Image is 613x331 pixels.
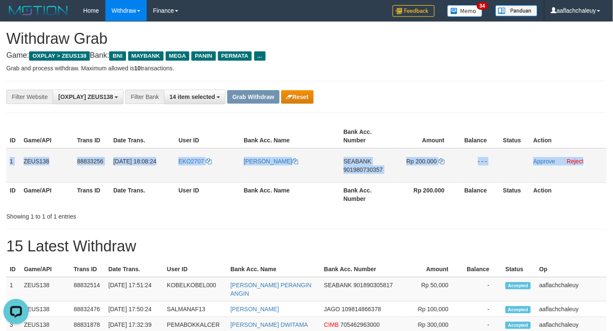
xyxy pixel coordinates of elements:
th: Bank Acc. Number [340,124,394,148]
td: ZEUS138 [21,302,70,317]
span: PANIN [191,51,215,61]
th: Game/API [20,182,74,206]
p: Grab and process withdraw. Maximum allowed is transactions. [6,64,607,72]
th: Date Trans. [110,182,175,206]
button: [OXPLAY] ZEUS138 [53,90,124,104]
a: EKO2707 [178,158,212,165]
span: 88833256 [77,158,103,165]
td: ZEUS138 [21,277,70,302]
th: Bank Acc. Number [340,182,394,206]
th: ID [6,182,20,206]
th: Trans ID [70,262,105,277]
th: Balance [461,262,502,277]
th: Status [502,262,536,277]
span: CIMB [324,321,339,328]
th: Date Trans. [105,262,164,277]
a: [PERSON_NAME] DWITAMA [231,321,308,328]
span: Accepted [505,306,531,313]
th: Bank Acc. Name [240,182,340,206]
td: aaflachchaleuy [536,277,607,302]
span: SEABANK [344,158,371,165]
span: Rp 200.000 [406,158,437,165]
th: Op [536,262,607,277]
th: Balance [457,124,500,148]
img: Feedback.jpg [393,5,435,17]
span: EKO2707 [178,158,204,165]
span: SEABANK [324,282,352,288]
span: Copy 109814866378 to clipboard [342,306,381,312]
button: 14 item selected [164,90,226,104]
h1: Withdraw Grab [6,30,607,47]
span: Accepted [505,282,531,289]
h4: Game: Bank: [6,51,607,60]
td: Rp 50,000 [401,277,461,302]
th: ID [6,124,20,148]
td: [DATE] 17:51:24 [105,277,164,302]
span: OXPLAY > ZEUS138 [29,51,90,61]
span: BNI [109,51,126,61]
td: - [461,302,502,317]
a: Approve [533,158,555,165]
span: Copy 901980730357 to clipboard [344,166,383,173]
a: [PERSON_NAME] [231,306,279,312]
th: Status [500,182,530,206]
a: Reject [567,158,584,165]
th: Bank Acc. Name [240,124,340,148]
button: Open LiveChat chat widget [3,3,29,29]
th: Rp 200.000 [394,182,457,206]
td: ZEUS138 [20,148,74,183]
span: Copy 901890305817 to clipboard [354,282,393,288]
th: Action [530,124,607,148]
span: [DATE] 18:08:24 [113,158,156,165]
strong: 10 [134,65,141,72]
td: aaflachchaleuy [536,302,607,317]
th: Action [530,182,607,206]
span: Copy 705462963000 to clipboard [341,321,380,328]
th: Game/API [20,124,74,148]
td: 88832476 [70,302,105,317]
td: SALMANAF13 [164,302,227,317]
a: [PERSON_NAME] [244,158,298,165]
div: Filter Website [6,90,53,104]
td: 88832514 [70,277,105,302]
td: 1 [6,148,20,183]
td: [DATE] 17:50:24 [105,302,164,317]
th: Balance [457,182,500,206]
td: - - - [457,148,500,183]
img: MOTION_logo.png [6,4,70,17]
span: MEGA [166,51,190,61]
h1: 15 Latest Withdraw [6,238,607,255]
td: 1 [6,277,21,302]
th: Amount [401,262,461,277]
th: User ID [175,124,240,148]
th: User ID [164,262,227,277]
th: Status [500,124,530,148]
span: [OXPLAY] ZEUS138 [58,93,113,100]
span: Accepted [505,322,531,329]
th: User ID [175,182,240,206]
th: Trans ID [74,182,110,206]
th: Bank Acc. Name [227,262,321,277]
div: Showing 1 to 1 of 1 entries [6,209,249,221]
div: Filter Bank [125,90,164,104]
a: [PERSON_NAME] PERANGIN ANGIN [231,282,312,297]
span: JAGO [324,306,340,312]
th: Amount [394,124,457,148]
th: Game/API [21,262,70,277]
td: - [461,277,502,302]
img: Button%20Memo.svg [447,5,483,17]
span: ... [254,51,266,61]
button: Grab Withdraw [227,90,279,104]
span: 34 [477,2,488,10]
th: ID [6,262,21,277]
th: Bank Acc. Number [321,262,402,277]
button: Reset [281,90,314,104]
span: MAYBANK [128,51,164,61]
td: KOBELKOBEL000 [164,277,227,302]
img: panduan.png [495,5,538,16]
a: Copy 200000 to clipboard [438,158,444,165]
span: 14 item selected [169,93,215,100]
th: Trans ID [74,124,110,148]
th: Date Trans. [110,124,175,148]
td: Rp 100,000 [401,302,461,317]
